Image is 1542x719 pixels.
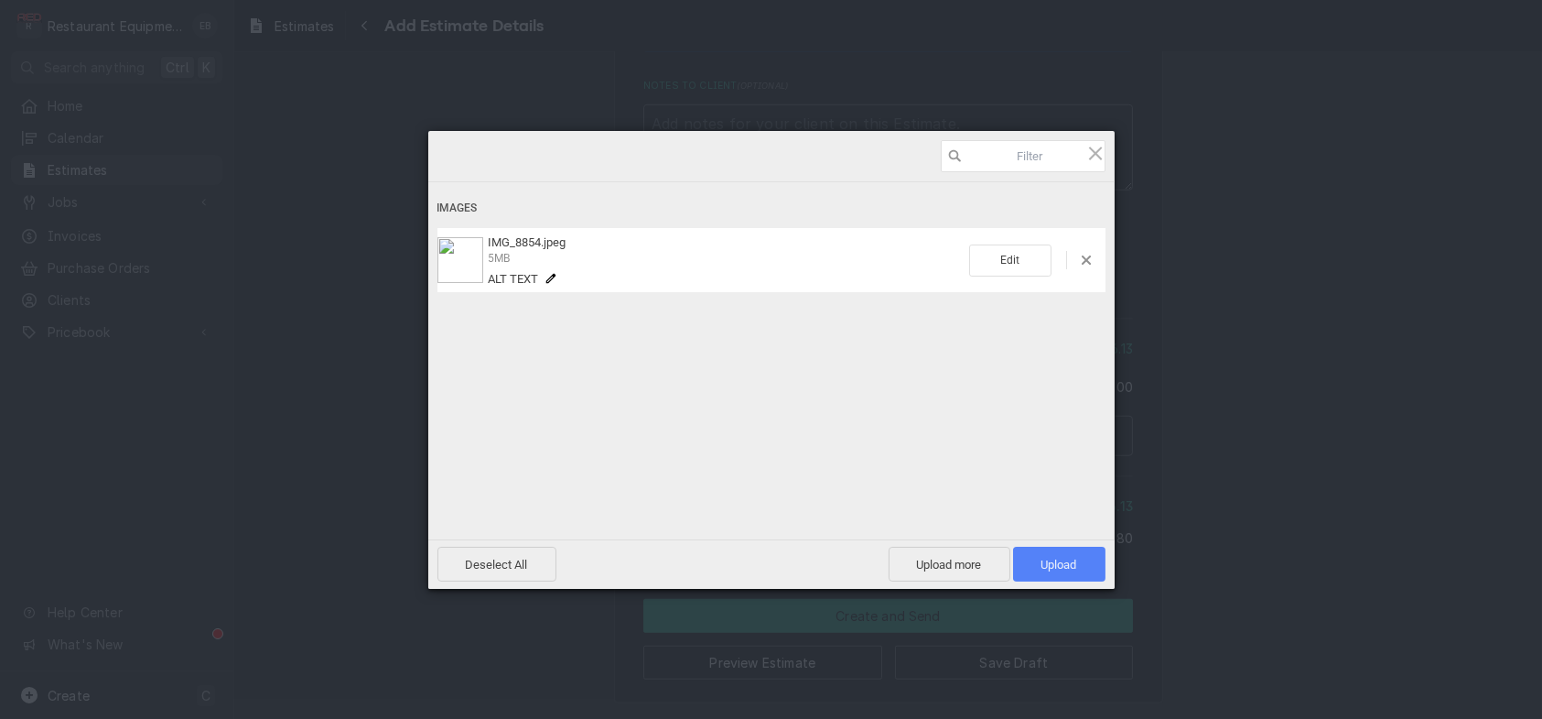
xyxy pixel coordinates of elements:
[489,272,539,286] span: Alt text
[969,245,1051,277] span: Edit
[437,547,556,582] span: Deselect All
[1013,547,1105,582] span: Upload
[489,252,511,265] span: 5MB
[1085,143,1105,163] span: Click here or hit ESC to close picker
[1041,558,1077,572] span: Upload
[437,237,483,283] img: ed3e8a4e-2ae3-4795-8f93-2d950a7fb810
[437,191,1105,225] div: Images
[889,547,1010,582] span: Upload more
[489,235,566,249] span: IMG_8854.jpeg
[941,140,1105,172] input: Filter
[483,235,969,286] div: IMG_8854.jpeg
